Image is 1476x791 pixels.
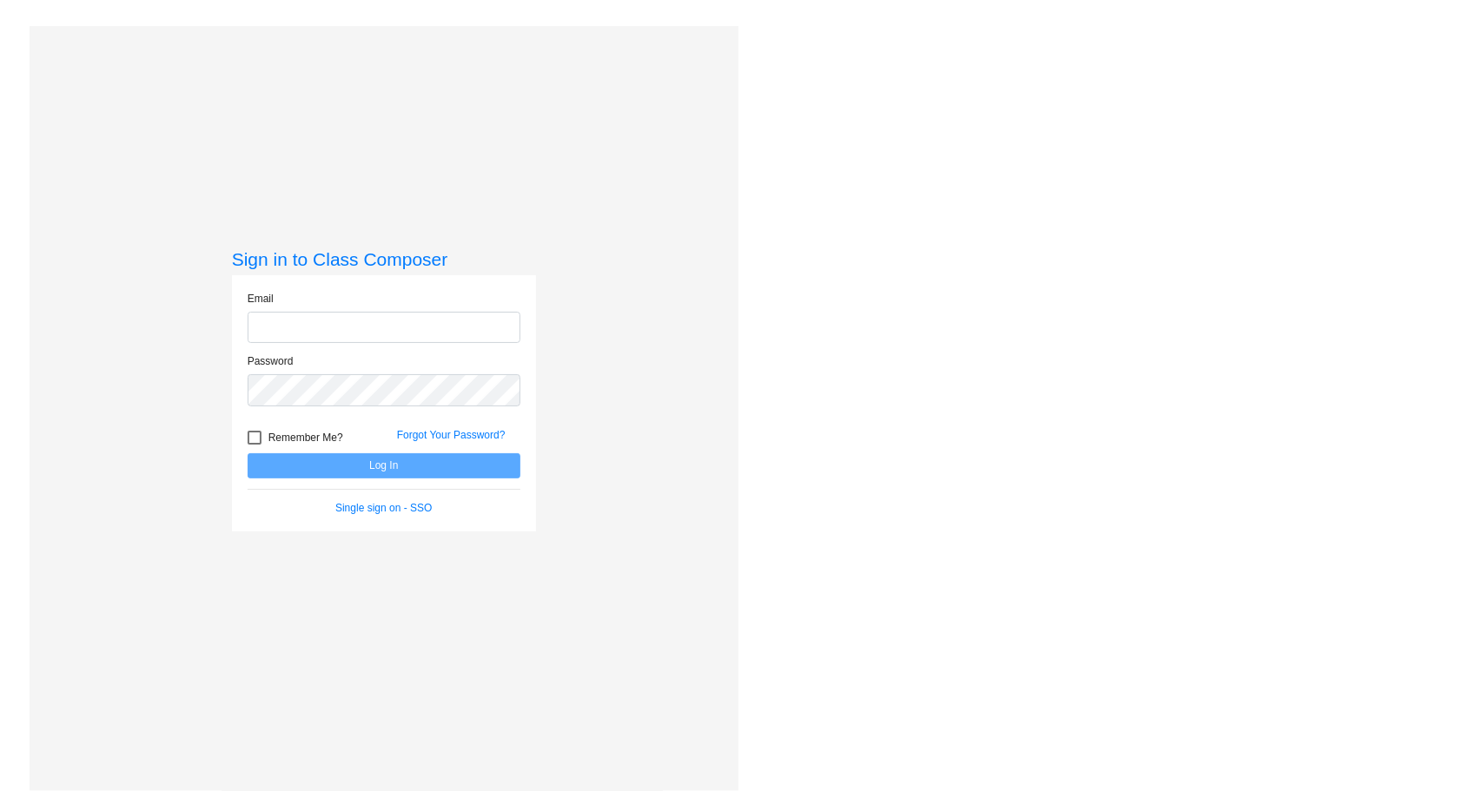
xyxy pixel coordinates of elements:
button: Log In [248,453,520,478]
a: Forgot Your Password? [397,429,506,441]
a: Single sign on - SSO [335,502,432,514]
h3: Sign in to Class Composer [232,248,536,270]
label: Email [248,291,274,307]
span: Remember Me? [268,427,343,448]
label: Password [248,353,294,369]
